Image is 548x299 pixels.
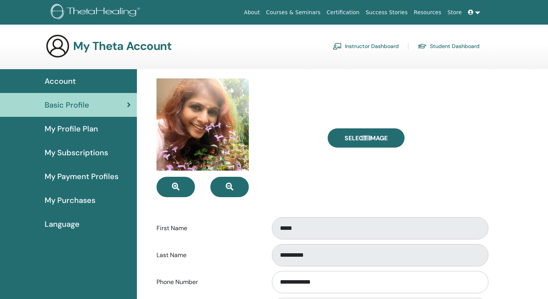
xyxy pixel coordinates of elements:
a: Instructor Dashboard [333,40,399,52]
img: generic-user-icon.jpg [45,34,70,58]
span: Account [45,75,76,87]
a: Resources [411,5,445,20]
a: Courses & Seminars [263,5,324,20]
span: My Purchases [45,194,95,206]
a: About [241,5,263,20]
input: Select Image [361,135,371,141]
span: My Subscriptions [45,147,108,158]
span: Select Image [345,134,388,142]
span: Language [45,218,80,230]
img: graduation-cap.svg [418,43,427,50]
span: My Profile Plan [45,123,98,135]
a: Certification [323,5,362,20]
label: First Name [151,221,265,236]
span: My Payment Profiles [45,171,118,182]
img: default.jpg [157,78,249,171]
h3: My Theta Account [73,39,172,53]
img: chalkboard-teacher.svg [333,43,342,50]
a: Success Stories [363,5,411,20]
label: Last Name [151,248,265,262]
a: Store [445,5,465,20]
label: Phone Number [151,275,265,289]
img: logo.png [51,4,143,21]
span: Basic Profile [45,99,89,111]
a: Student Dashboard [418,40,480,52]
